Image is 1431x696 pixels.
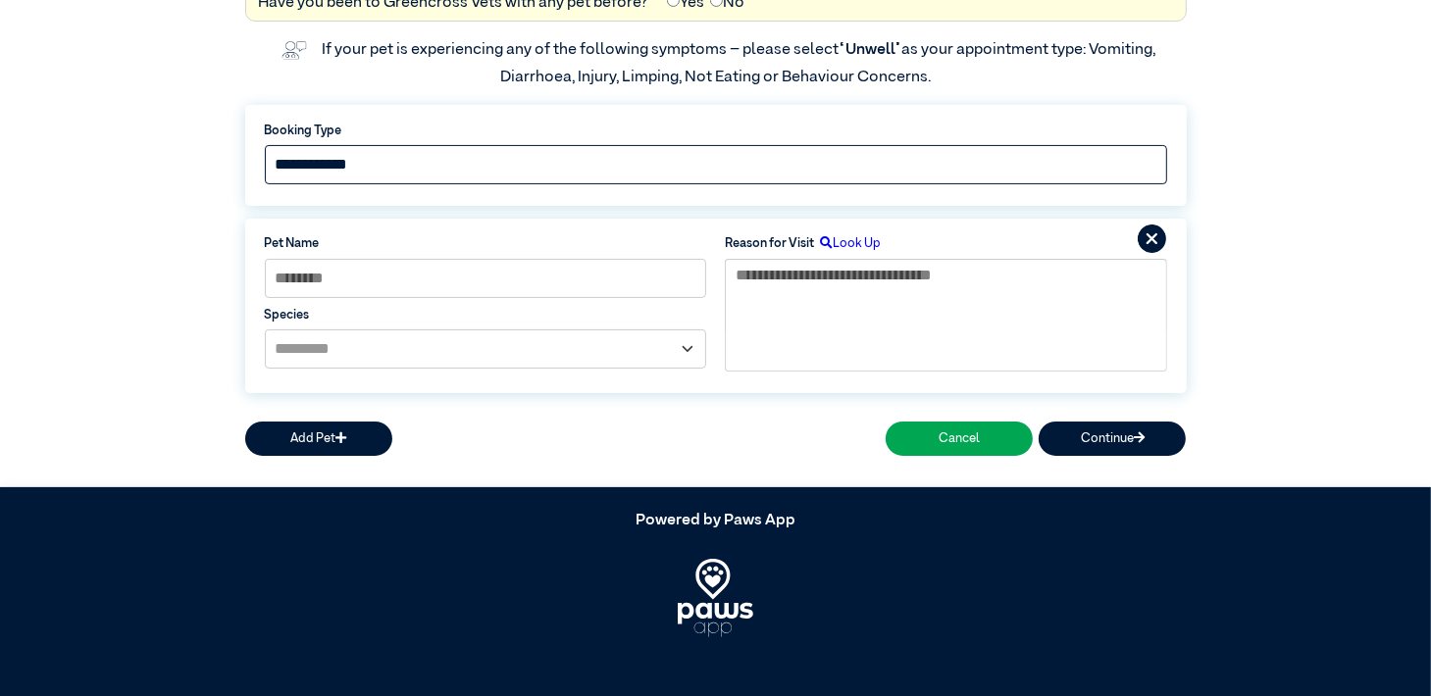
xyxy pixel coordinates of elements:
[265,234,706,253] label: Pet Name
[265,306,706,324] label: Species
[1039,422,1186,456] button: Continue
[245,422,392,456] button: Add Pet
[276,34,313,66] img: vet
[678,559,753,637] img: PawsApp
[725,234,814,253] label: Reason for Visit
[814,234,881,253] label: Look Up
[265,122,1167,140] label: Booking Type
[322,42,1158,85] label: If your pet is experiencing any of the following symptoms – please select as your appointment typ...
[839,42,901,58] span: “Unwell”
[886,422,1033,456] button: Cancel
[245,512,1187,530] h5: Powered by Paws App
